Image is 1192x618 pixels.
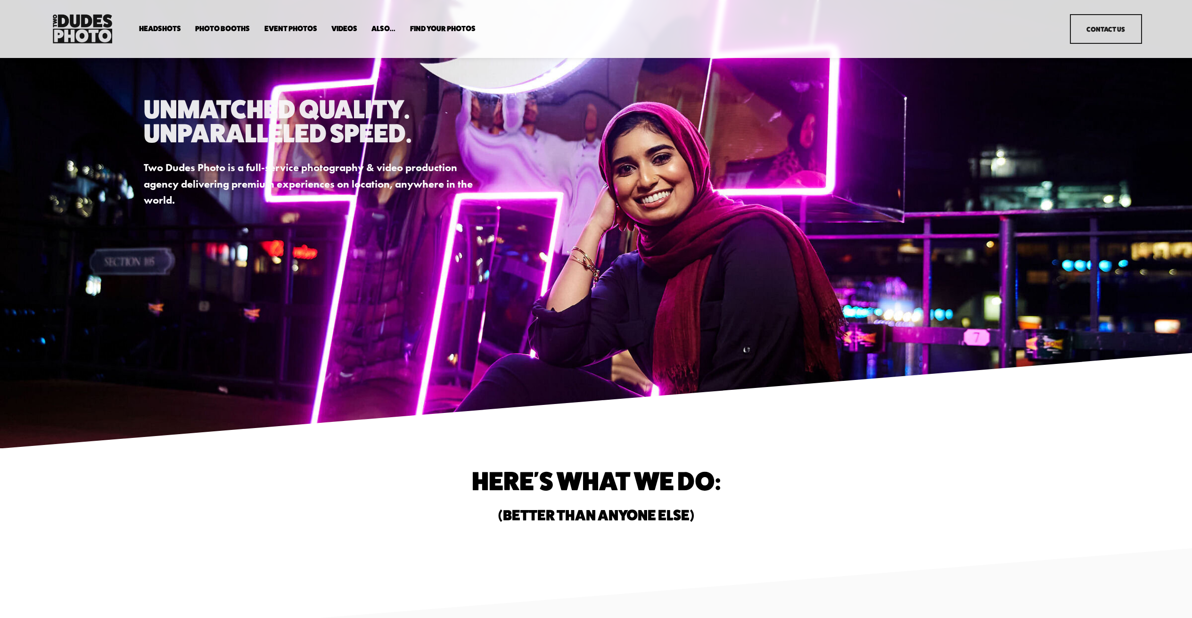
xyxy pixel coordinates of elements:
[257,508,936,523] h2: (Better than anyone else)
[144,97,480,145] h1: Unmatched Quality. Unparalleled Speed.
[257,469,936,493] h1: Here's What We do:
[195,25,250,33] a: folder dropdown
[195,25,250,33] span: Photo Booths
[331,25,357,33] a: Videos
[264,25,317,33] a: Event Photos
[371,25,395,33] span: Also...
[410,25,476,33] span: Find Your Photos
[410,25,476,33] a: folder dropdown
[50,12,115,46] img: Two Dudes Photo | Headshots, Portraits &amp; Photo Booths
[144,161,475,206] strong: Two Dudes Photo is a full-service photography & video production agency delivering premium experi...
[139,25,181,33] span: Headshots
[1070,14,1142,44] a: Contact Us
[371,25,395,33] a: folder dropdown
[139,25,181,33] a: folder dropdown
